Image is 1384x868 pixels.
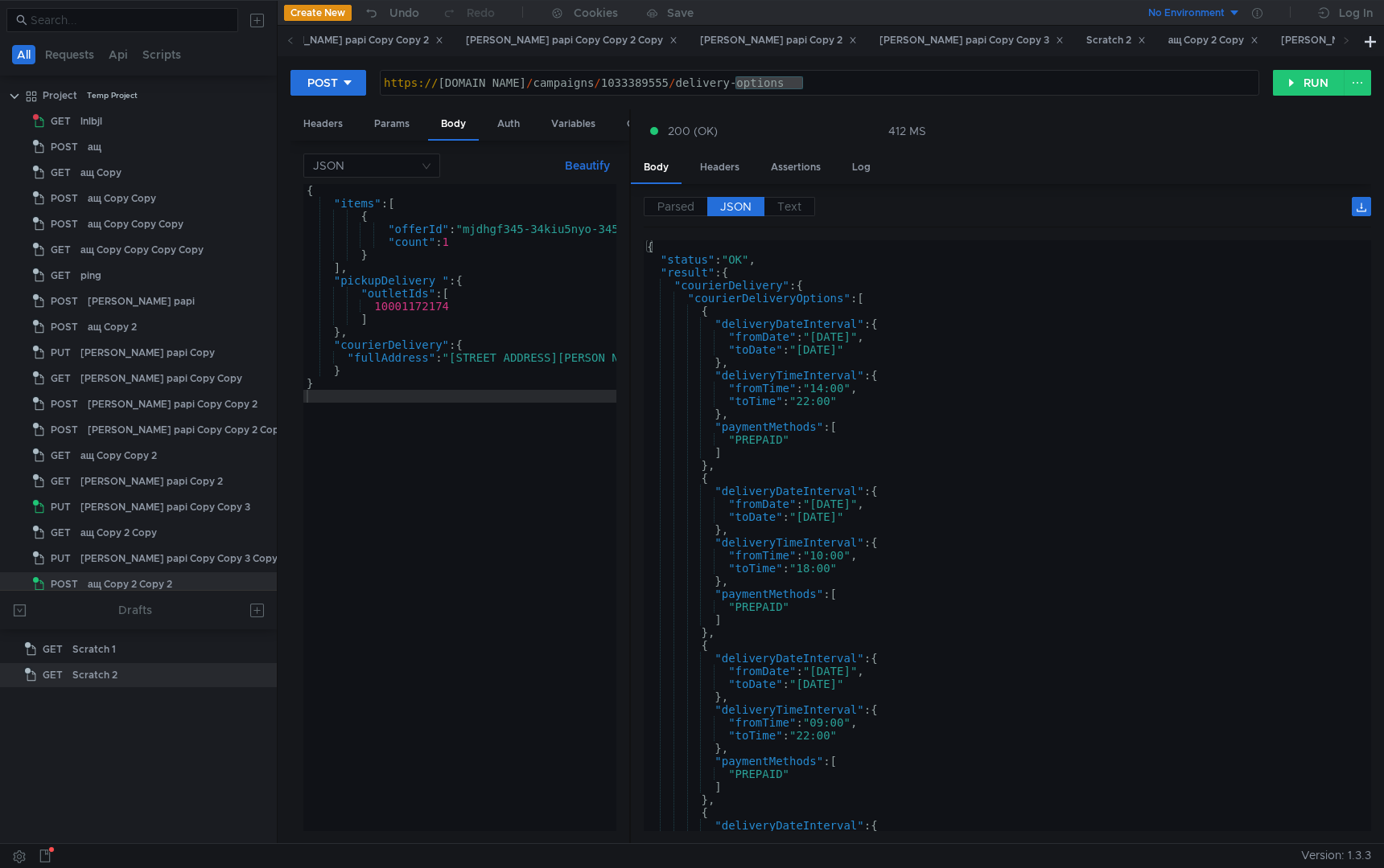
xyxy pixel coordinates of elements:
[51,572,78,596] span: POST
[51,495,71,519] span: PUT
[118,600,152,620] div: Drafts
[12,45,35,64] button: All
[687,153,752,182] div: Headers
[51,212,78,236] span: POST
[1148,6,1225,21] div: No Environment
[80,444,157,468] div: ащ Copy Copy 2
[777,199,801,214] span: Text
[80,109,102,133] div: lnlbjl
[72,637,116,661] div: Scratch 1
[668,122,718,140] span: 200 (OK)
[1301,844,1371,867] span: Version: 1.3.3
[51,186,78,211] span: POST
[614,109,667,139] div: Other
[40,45,99,64] button: Requests
[657,199,694,214] span: Parsed
[43,84,77,108] div: Project
[80,341,215,365] div: [PERSON_NAME] papi Copy
[88,315,137,339] div: ащ Copy 2
[80,495,250,519] div: [PERSON_NAME] papi Copy Copy 3
[720,199,752,214] span: JSON
[80,238,204,262] div: ащ Copy Copy Copy Copy
[631,153,682,184] div: Body
[574,3,618,23] div: Cookies
[87,84,138,108] div: Temp Project
[484,109,533,139] div: Auth
[72,663,117,687] div: Scratch 2
[1086,32,1146,49] div: Scratch 2
[51,135,78,159] span: POST
[51,315,78,339] span: POST
[466,32,678,49] div: [PERSON_NAME] papi Copy Copy 2 Copy
[80,366,242,391] div: [PERSON_NAME] papi Copy Copy
[88,135,101,159] div: ащ
[361,109,422,139] div: Params
[88,289,195,313] div: [PERSON_NAME] papi
[888,124,926,138] div: 412 MS
[80,521,157,545] div: ащ Copy 2 Copy
[352,1,430,25] button: Undo
[88,418,285,442] div: [PERSON_NAME] papi Copy Copy 2 Copy
[284,5,352,21] button: Create New
[51,444,71,468] span: GET
[538,109,608,139] div: Variables
[51,109,71,133] span: GET
[430,1,506,25] button: Redo
[1273,70,1345,96] button: RUN
[51,469,71,493] span: GET
[307,74,338,92] div: POST
[51,238,71,262] span: GET
[51,521,71,545] span: GET
[88,212,183,236] div: ащ Copy Copy Copy
[43,637,63,661] span: GET
[758,153,834,182] div: Assertions
[51,547,71,571] span: PUT
[43,663,63,687] span: GET
[290,109,356,139] div: Headers
[558,156,616,175] button: Beautify
[80,469,223,493] div: [PERSON_NAME] papi Copy 2
[467,3,495,23] div: Redo
[104,45,133,64] button: Api
[51,289,78,313] span: POST
[1168,32,1259,49] div: ащ Copy 2 Copy
[389,3,419,23] div: Undo
[1339,3,1373,23] div: Log In
[88,186,156,211] div: ащ Copy Copy
[839,153,884,182] div: Log
[31,11,229,29] input: Search...
[51,366,71,391] span: GET
[80,161,122,185] div: ащ Copy
[80,264,101,288] div: ping
[879,32,1064,49] div: [PERSON_NAME] papi Copy Copy 3
[51,392,78,416] span: POST
[259,32,443,49] div: [PERSON_NAME] papi Copy Copy 2
[51,264,71,288] span: GET
[667,7,694,18] div: Save
[290,70,366,96] button: POST
[700,32,857,49] div: [PERSON_NAME] papi Copy 2
[80,547,278,571] div: [PERSON_NAME] papi Copy Copy 3 Copy
[88,392,257,416] div: [PERSON_NAME] papi Copy Copy 2
[51,341,71,365] span: PUT
[88,572,172,596] div: ащ Copy 2 Copy 2
[428,109,479,141] div: Body
[138,45,186,64] button: Scripts
[51,418,78,442] span: POST
[51,161,71,185] span: GET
